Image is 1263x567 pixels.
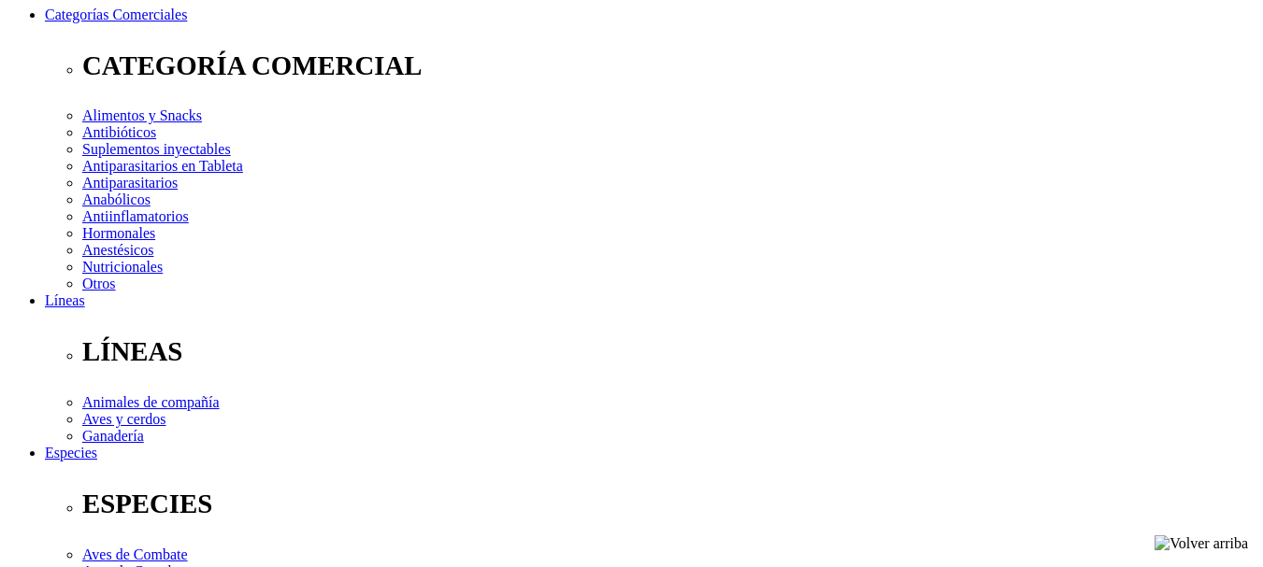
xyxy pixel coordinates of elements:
[82,394,220,410] a: Animales de compañía
[82,175,178,191] a: Antiparasitarios
[82,191,151,207] a: Anabólicos
[1155,535,1248,552] img: Volver arriba
[82,208,189,224] a: Antiinflamatorios
[82,141,231,157] a: Suplementos inyectables
[82,336,1256,367] p: LÍNEAS
[82,107,202,123] a: Alimentos y Snacks
[82,411,165,427] a: Aves y cerdos
[82,158,243,174] a: Antiparasitarios en Tableta
[82,489,1256,519] p: ESPECIES
[82,276,116,291] a: Otros
[82,225,155,241] a: Hormonales
[82,50,1256,81] p: CATEGORÍA COMERCIAL
[82,259,163,275] a: Nutricionales
[82,124,156,140] a: Antibióticos
[82,546,188,562] a: Aves de Combate
[82,428,144,444] a: Ganadería
[45,7,187,22] a: Categorías Comerciales
[82,242,153,258] a: Anestésicos
[45,292,85,308] a: Líneas
[45,445,97,461] a: Especies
